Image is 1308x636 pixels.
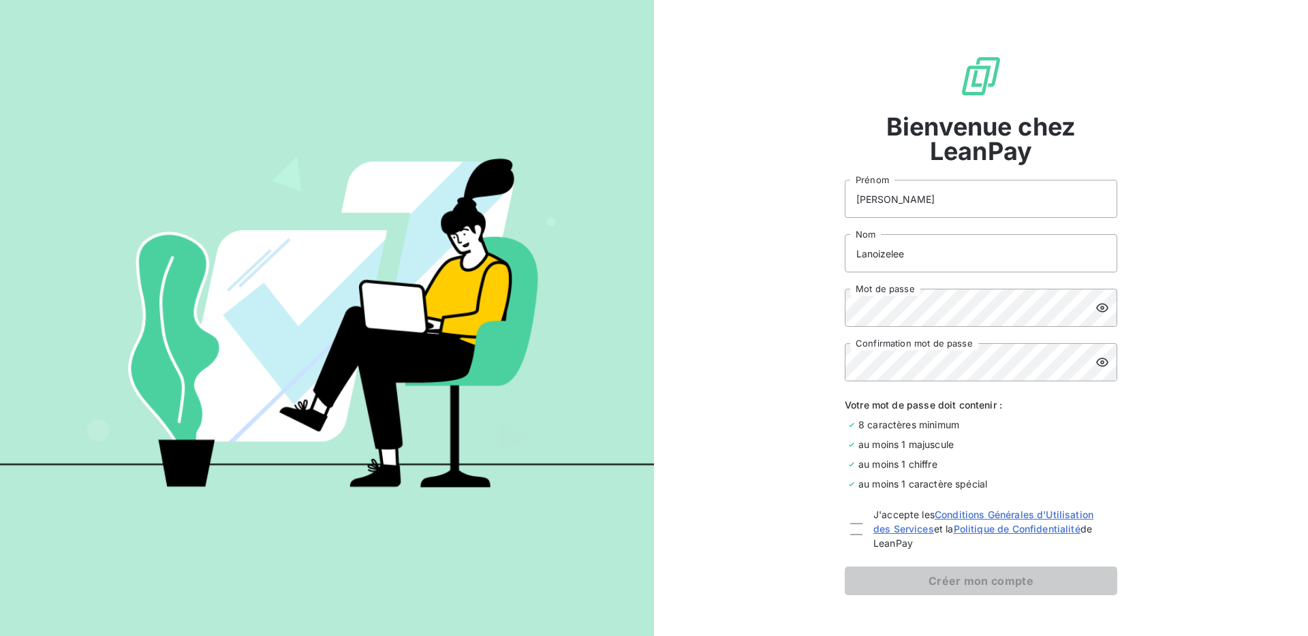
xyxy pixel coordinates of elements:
input: placeholder [845,180,1117,218]
a: Politique de Confidentialité [954,523,1080,535]
input: placeholder [845,234,1117,272]
span: au moins 1 chiffre [858,457,937,471]
img: logo sigle [959,54,1003,98]
span: J'accepte les et la de LeanPay [873,507,1112,550]
span: Votre mot de passe doit contenir : [845,398,1117,412]
span: 8 caractères minimum [858,417,959,432]
span: Bienvenue chez LeanPay [845,114,1117,163]
button: Créer mon compte [845,567,1117,595]
a: Conditions Générales d'Utilisation des Services [873,509,1093,535]
span: au moins 1 majuscule [858,437,954,451]
span: au moins 1 caractère spécial [858,477,987,491]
